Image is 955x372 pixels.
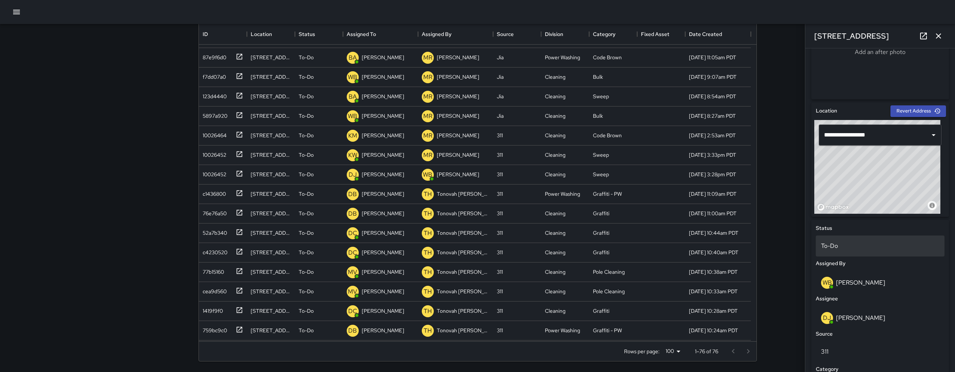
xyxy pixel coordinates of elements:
[200,207,227,217] div: 76e76a50
[497,73,504,81] div: Jia
[593,210,609,217] div: Graffiti
[251,112,291,120] div: 42 Langton Street
[437,229,489,237] p: Tonovah [PERSON_NAME]
[251,268,291,276] div: 1531 Folsom Street
[362,268,404,276] p: [PERSON_NAME]
[593,73,603,81] div: Bulk
[299,24,315,45] div: Status
[437,288,489,295] p: Tonovah [PERSON_NAME]
[424,229,432,238] p: TH
[423,151,432,160] p: MR
[437,249,489,256] p: Tonovah [PERSON_NAME]
[593,268,625,276] div: Pole Cleaning
[348,326,357,335] p: DB
[424,307,432,316] p: TH
[593,249,609,256] div: Graffiti
[200,70,226,81] div: f7dd07a0
[347,24,376,45] div: Assigned To
[348,287,357,296] p: MV
[348,248,357,257] p: DC
[423,73,432,82] p: MR
[251,210,291,217] div: 321 11th Street
[695,348,718,355] p: 1–76 of 76
[424,287,432,296] p: TH
[497,210,503,217] div: 311
[593,327,622,334] div: Graffiti - PW
[593,54,622,61] div: Code Brown
[689,249,738,256] div: 9/19/2025, 10:40am PDT
[689,24,722,45] div: Date Created
[251,54,291,61] div: 74 Moss Street
[200,187,226,198] div: c1436800
[349,53,357,62] p: BA
[437,93,479,100] p: [PERSON_NAME]
[497,54,504,61] div: Jia
[200,148,226,159] div: 10026452
[423,112,432,121] p: MR
[251,24,272,45] div: Location
[593,171,609,178] div: Sweep
[362,132,404,139] p: [PERSON_NAME]
[362,171,404,178] p: [PERSON_NAME]
[362,229,404,237] p: [PERSON_NAME]
[348,268,357,277] p: MV
[593,93,609,100] div: Sweep
[545,151,565,159] div: Cleaning
[545,54,580,61] div: Power Washing
[424,209,432,218] p: TH
[545,229,565,237] div: Cleaning
[593,190,622,198] div: Graffiti - PW
[424,326,432,335] p: TH
[251,93,291,100] div: 148a Russ Street
[437,171,479,178] p: [PERSON_NAME]
[497,268,503,276] div: 311
[497,24,514,45] div: Source
[593,307,609,315] div: Graffiti
[493,24,541,45] div: Source
[497,327,503,334] div: 311
[362,249,404,256] p: [PERSON_NAME]
[593,132,622,139] div: Code Brown
[593,288,625,295] div: Pole Cleaning
[362,54,404,61] p: [PERSON_NAME]
[545,288,565,295] div: Cleaning
[251,190,291,198] div: 321 11th Street
[203,24,208,45] div: ID
[497,132,503,139] div: 311
[199,24,247,45] div: ID
[545,327,580,334] div: Power Washing
[589,24,637,45] div: Category
[295,24,343,45] div: Status
[200,109,227,120] div: 5897a920
[424,190,432,199] p: TH
[593,229,609,237] div: Graffiti
[685,24,751,45] div: Date Created
[497,307,503,315] div: 311
[689,229,738,237] div: 9/19/2025, 10:44am PDT
[200,226,227,237] div: 52a7b340
[689,190,737,198] div: 9/19/2025, 11:09am PDT
[689,73,737,81] div: 9/20/2025, 9:07am PDT
[362,73,404,81] p: [PERSON_NAME]
[593,24,615,45] div: Category
[437,151,479,159] p: [PERSON_NAME]
[299,210,314,217] p: To-Do
[343,24,418,45] div: Assigned To
[689,54,736,61] div: 9/21/2025, 11:05am PDT
[299,190,314,198] p: To-Do
[663,346,683,357] div: 100
[348,73,357,82] p: WB
[200,90,227,100] div: 123d4440
[437,54,479,61] p: [PERSON_NAME]
[251,73,291,81] div: 576 Natoma Street
[251,132,291,139] div: 811 Brannan Street
[423,53,432,62] p: MR
[251,151,291,159] div: 278 Clara Street
[689,112,736,120] div: 9/20/2025, 8:27am PDT
[689,327,738,334] div: 9/19/2025, 10:24am PDT
[299,229,314,237] p: To-Do
[418,24,493,45] div: Assigned By
[437,210,489,217] p: Tonovah [PERSON_NAME]
[545,307,565,315] div: Cleaning
[348,209,357,218] p: DB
